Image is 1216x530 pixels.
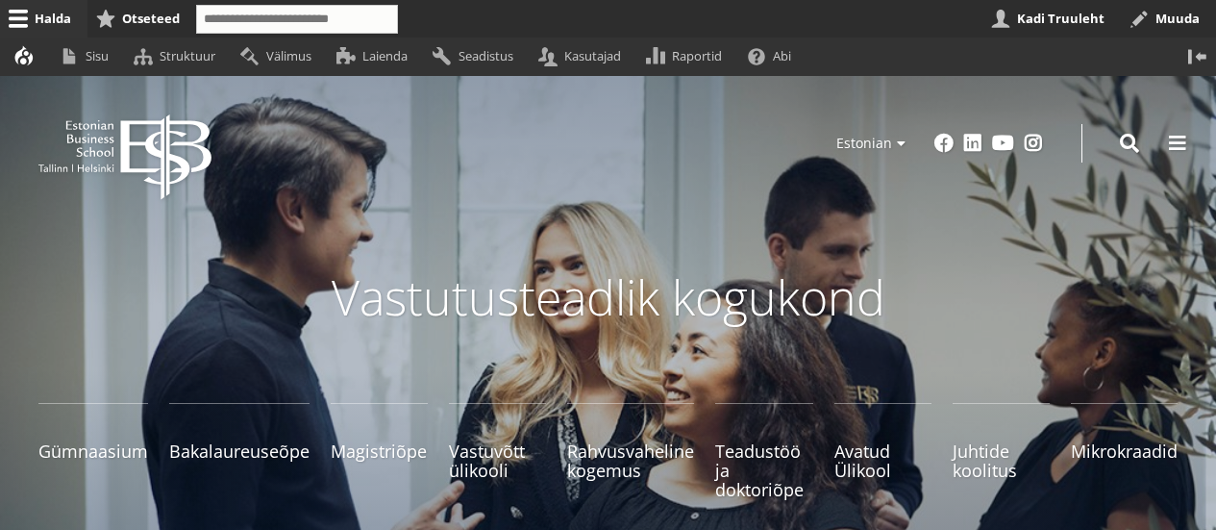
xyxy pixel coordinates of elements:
span: Gümnaasium [38,442,148,461]
a: Instagram [1024,134,1043,153]
a: Magistriõpe [331,403,428,499]
a: Seadistus [424,38,530,75]
a: Abi [739,38,808,75]
a: Youtube [992,134,1014,153]
a: Välimus [232,38,328,75]
a: Sisu [51,38,125,75]
a: Mikrokraadid [1071,403,1178,499]
a: Kasutajad [530,38,637,75]
span: Teadustöö ja doktoriõpe [715,442,812,499]
span: Bakalaureuseõpe [169,442,310,461]
a: Laienda [328,38,424,75]
a: Gümnaasium [38,403,148,499]
a: Struktuur [125,38,232,75]
span: Vastuvõtt ülikooli [449,442,546,480]
a: Teadustöö ja doktoriõpe [715,403,812,499]
span: Mikrokraadid [1071,442,1178,461]
a: Raportid [638,38,739,75]
a: Juhtide koolitus [953,403,1050,499]
a: Facebook [934,134,954,153]
span: Juhtide koolitus [953,442,1050,480]
a: Vastuvõtt ülikooli [449,403,546,499]
p: Vastutusteadlik kogukond [99,268,1118,326]
span: Avatud Ülikool [834,442,931,480]
button: Vertikaalasend [1179,38,1216,75]
a: Bakalaureuseõpe [169,403,310,499]
span: Magistriõpe [331,442,428,461]
a: Rahvusvaheline kogemus [567,403,694,499]
span: Rahvusvaheline kogemus [567,442,694,480]
a: Linkedin [963,134,982,153]
a: Avatud Ülikool [834,403,931,499]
